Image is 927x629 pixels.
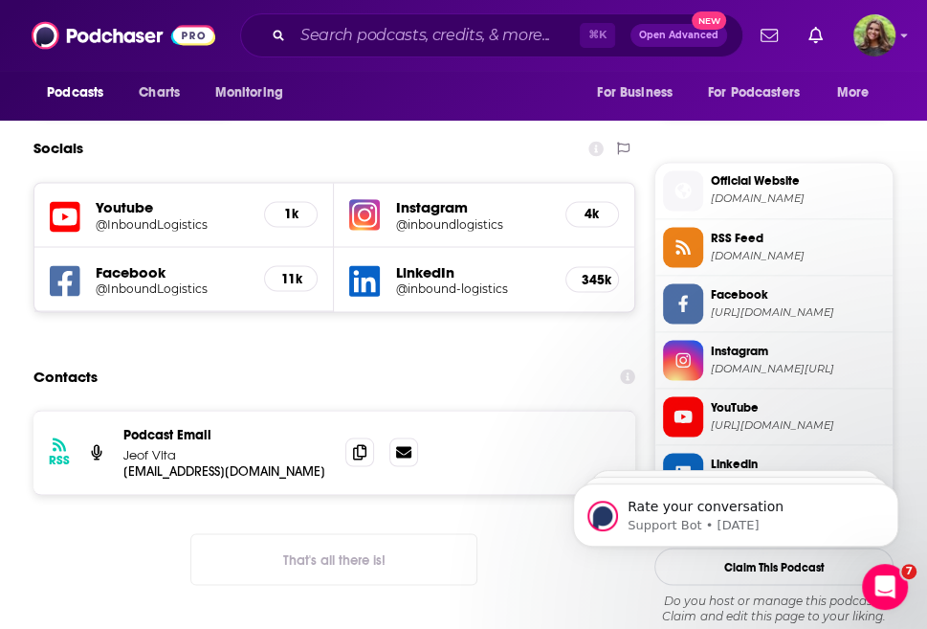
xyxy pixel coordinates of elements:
span: https://www.facebook.com/InboundLogistics [711,304,885,319]
span: New [692,11,726,30]
span: inboundlogistics.com [711,191,885,206]
a: YouTube[URL][DOMAIN_NAME] [663,396,885,437]
button: open menu [33,75,128,111]
p: Jeof Vita [123,446,330,462]
p: Podcast Email [123,426,330,442]
p: [EMAIL_ADDRESS][DOMAIN_NAME] [123,462,330,479]
span: Logged in as reagan34226 [853,14,895,56]
a: Instagram[DOMAIN_NAME][URL] [663,340,885,380]
span: For Podcasters [708,79,800,106]
a: @inboundlogistics [395,216,549,231]
button: Open AdvancedNew [630,24,727,47]
h5: Facebook [96,262,249,281]
a: Official Website[DOMAIN_NAME] [663,170,885,211]
span: More [837,79,870,106]
h5: 345k [582,271,603,287]
span: YouTube [711,398,885,416]
span: inboundlogisticspodcast.libsyn.com [711,248,885,262]
h5: Youtube [96,198,249,216]
a: Charts [126,75,191,111]
button: Nothing here. [190,533,477,585]
h3: RSS [49,452,70,467]
h5: 1k [280,206,301,222]
img: Podchaser - Follow, Share and Rate Podcasts [32,17,215,54]
h5: @InboundLogistics [96,216,233,231]
img: iconImage [349,199,380,230]
a: RSS Feed[DOMAIN_NAME] [663,227,885,267]
h5: 11k [280,270,301,286]
h5: @InboundLogistics [96,281,233,295]
img: User Profile [853,14,895,56]
button: open menu [201,75,307,111]
a: Facebook[URL][DOMAIN_NAME] [663,283,885,324]
button: open menu [695,75,828,111]
button: open menu [824,75,894,111]
span: 7 [901,564,916,579]
span: ⌘ K [580,23,615,48]
span: Podcasts [47,79,103,106]
span: Instagram [711,342,885,359]
span: Open Advanced [639,31,718,40]
span: https://www.youtube.com/@InboundLogistics [711,417,885,432]
h5: @inbound-logistics [395,281,533,295]
span: Official Website [711,172,885,190]
span: instagram.com/inboundlogistics [711,361,885,375]
h5: LinkedIn [395,262,549,281]
span: RSS Feed [711,229,885,246]
a: Show notifications dropdown [753,19,785,52]
button: Show profile menu [853,14,895,56]
h2: Socials [33,130,83,167]
span: Charts [139,79,180,106]
h2: Contacts [33,358,98,394]
span: For Business [597,79,673,106]
iframe: Intercom live chat [862,564,908,610]
button: open menu [584,75,696,111]
iframe: Intercom notifications message [544,443,927,577]
span: Do you host or manage this podcast? [654,593,894,608]
h5: Instagram [395,198,549,216]
a: @InboundLogistics [96,216,249,231]
div: Search podcasts, credits, & more... [240,13,743,57]
a: @InboundLogistics [96,281,249,295]
h5: 4k [582,206,603,222]
input: Search podcasts, credits, & more... [293,20,580,51]
span: Monitoring [214,79,282,106]
h5: @inboundlogistics [395,216,533,231]
a: Show notifications dropdown [801,19,830,52]
div: Claim and edit this page to your liking. [654,593,894,623]
a: @inbound-logistics [395,281,549,295]
span: Facebook [711,285,885,303]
